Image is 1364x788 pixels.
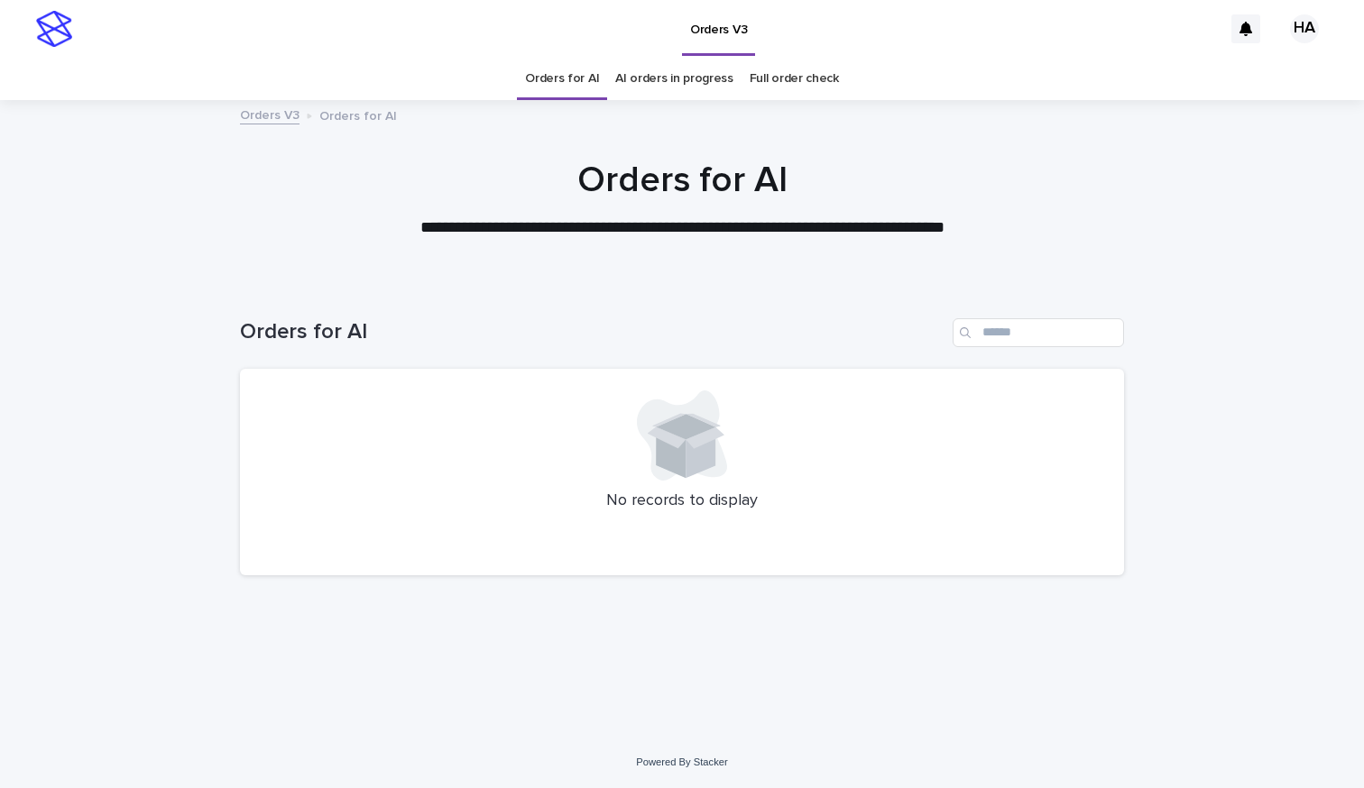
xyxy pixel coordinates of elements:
a: AI orders in progress [615,58,733,100]
a: Orders for AI [525,58,599,100]
p: No records to display [262,491,1102,511]
p: Orders for AI [319,105,397,124]
h1: Orders for AI [240,319,945,345]
input: Search [953,318,1124,347]
img: stacker-logo-s-only.png [36,11,72,47]
a: Full order check [750,58,839,100]
a: Orders V3 [240,104,300,124]
div: HA [1290,14,1319,43]
h1: Orders for AI [240,159,1124,202]
a: Powered By Stacker [636,756,727,767]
